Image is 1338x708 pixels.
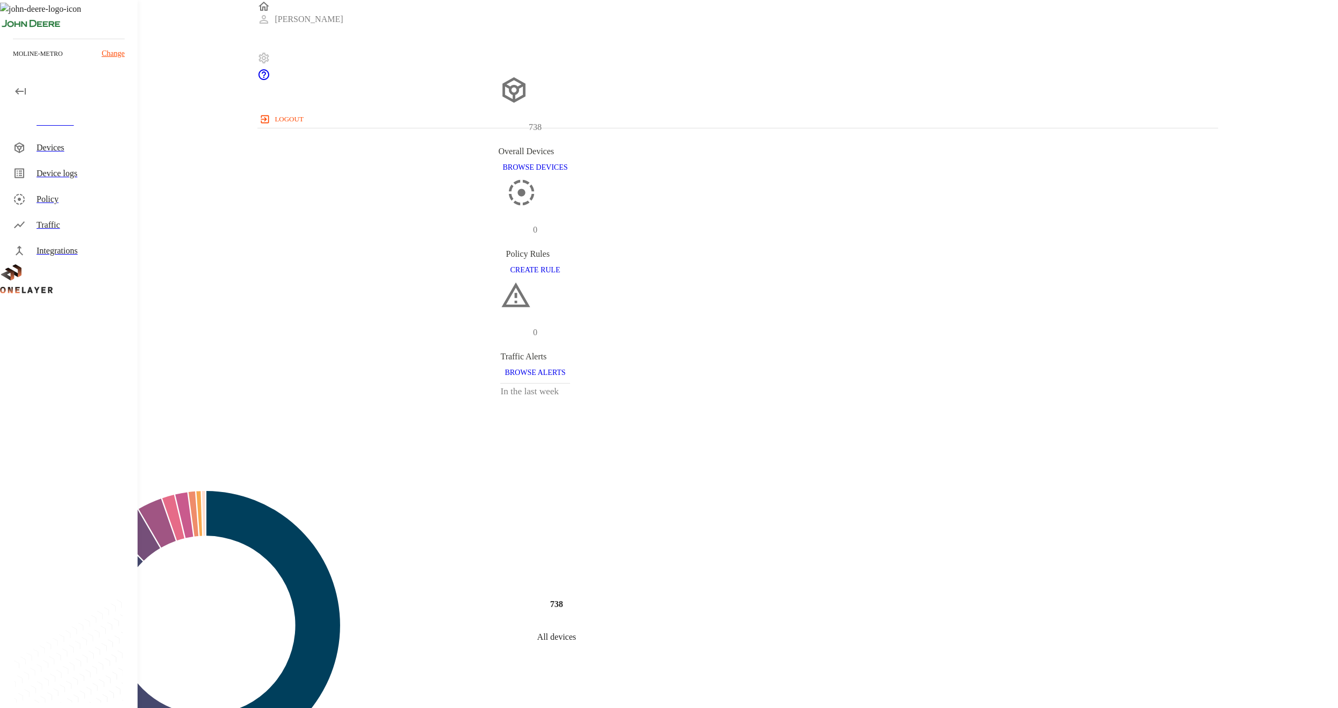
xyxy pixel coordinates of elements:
[533,223,537,236] p: 0
[500,363,570,383] button: BROWSE ALERTS
[506,265,565,274] a: CREATE RULE
[257,74,270,83] a: onelayer-support
[500,350,570,363] div: Traffic Alerts
[499,158,572,178] button: BROWSE DEVICES
[506,261,565,280] button: CREATE RULE
[257,111,307,128] button: logout
[500,367,570,377] a: BROWSE ALERTS
[499,162,572,171] a: BROWSE DEVICES
[537,631,576,644] p: All devices
[506,248,565,261] div: Policy Rules
[257,111,1218,128] a: logout
[500,384,570,400] h3: In the last week
[257,74,270,83] span: Support Portal
[550,598,563,611] h4: 738
[275,13,343,26] p: [PERSON_NAME]
[499,145,572,158] div: Overall Devices
[533,326,537,339] p: 0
